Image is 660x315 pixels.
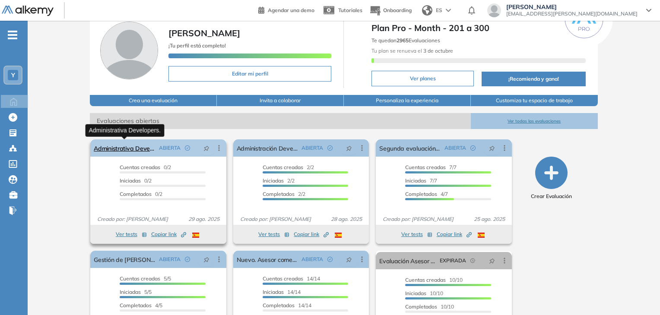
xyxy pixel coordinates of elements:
span: 5/5 [120,289,152,295]
img: arrow [446,9,451,12]
a: Agendar una demo [258,4,314,15]
span: pushpin [203,145,209,151]
button: pushpin [340,252,359,266]
span: 0/2 [120,177,152,184]
img: Logo [2,6,54,16]
span: Completados [120,191,152,197]
span: check-circle [185,145,190,151]
span: 0/2 [120,164,171,170]
span: 2/2 [263,164,314,170]
button: Ver todas las evaluaciones [471,113,598,129]
span: Creado por: [PERSON_NAME] [237,215,314,223]
button: Copiar link [294,229,329,239]
img: Foto de perfil [100,22,158,79]
span: 25 ago. 2025 [470,215,508,223]
span: Evaluaciones abiertas [90,113,471,129]
span: ABIERTA [301,255,323,263]
span: check-circle [327,145,333,151]
span: Cuentas creadas [120,164,160,170]
a: Evaluación Asesor Comercial [379,252,436,269]
span: Creado por: [PERSON_NAME] [94,215,171,223]
button: pushpin [482,254,501,268]
button: Invita a colaborar [217,95,344,106]
i: - [8,34,17,36]
button: pushpin [197,252,216,266]
span: Iniciadas [120,177,141,184]
span: 29 ago. 2025 [185,215,223,223]
span: 7/7 [405,164,457,170]
img: ESP [335,233,342,238]
span: Completados [263,191,295,197]
span: ABIERTA [301,144,323,152]
span: field-time [470,258,476,263]
span: Onboarding [383,7,412,13]
span: ¡Tu perfil está completo! [168,42,226,49]
b: 2965 [397,37,409,44]
span: pushpin [489,257,495,264]
button: Copiar link [437,229,472,239]
span: 10/10 [405,303,454,310]
span: check-circle [185,257,190,262]
button: Personaliza la experiencia [344,95,471,106]
span: 0/2 [120,191,162,197]
button: ¡Recomienda y gana! [482,72,585,86]
div: Administrativa Developers. [86,124,165,136]
span: check-circle [327,257,333,262]
span: Cuentas creadas [263,275,303,282]
img: world [422,5,432,16]
span: 14/14 [263,302,311,309]
img: ESP [192,233,199,238]
button: Ver tests [116,229,147,239]
span: 2/2 [263,191,305,197]
span: Completados [405,303,437,310]
button: Onboarding [369,1,412,20]
button: pushpin [482,141,501,155]
span: Copiar link [294,230,329,238]
span: pushpin [346,256,352,263]
span: pushpin [489,145,495,151]
a: Administración Developers [237,139,298,157]
span: 14/14 [263,289,301,295]
span: Completados [405,191,437,197]
span: Te quedan Evaluaciones [371,37,440,44]
span: Iniciadas [263,289,284,295]
span: Crear Evaluación [531,192,572,200]
button: Ver planes [371,71,474,86]
span: 28 ago. 2025 [327,215,365,223]
a: Administrativa Developers. [94,139,155,157]
span: Cuentas creadas [405,164,446,170]
span: Iniciadas [263,177,284,184]
span: [EMAIL_ADDRESS][PERSON_NAME][DOMAIN_NAME] [506,10,638,17]
span: check-circle [470,145,476,151]
span: Iniciadas [405,177,426,184]
span: Y [11,72,15,79]
button: Ver tests [258,229,289,239]
span: ABIERTA [444,144,466,152]
span: Cuentas creadas [263,164,303,170]
span: pushpin [203,256,209,263]
span: Tu plan se renueva el [371,47,453,54]
a: Gestión de [PERSON_NAME]. [94,251,155,268]
img: ESP [478,233,485,238]
span: Cuentas creadas [405,277,446,283]
a: Nuevo. Asesor comercial [237,251,298,268]
span: 10/10 [405,277,463,283]
span: 2/2 [263,177,295,184]
span: Iniciadas [405,290,426,296]
span: Iniciadas [120,289,141,295]
span: Cuentas creadas [120,275,160,282]
button: Crear Evaluación [531,157,572,200]
b: 3 de octubre [422,47,453,54]
span: Tutoriales [338,7,362,13]
span: Agendar una demo [268,7,314,13]
span: 4/7 [405,191,448,197]
button: pushpin [197,141,216,155]
button: Crea una evaluación [90,95,217,106]
span: 5/5 [120,275,171,282]
button: Editar mi perfil [168,66,331,82]
span: ES [436,6,442,14]
span: ABIERTA [159,255,181,263]
button: pushpin [340,141,359,155]
span: Completados [263,302,295,309]
span: Creado por: [PERSON_NAME] [379,215,457,223]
